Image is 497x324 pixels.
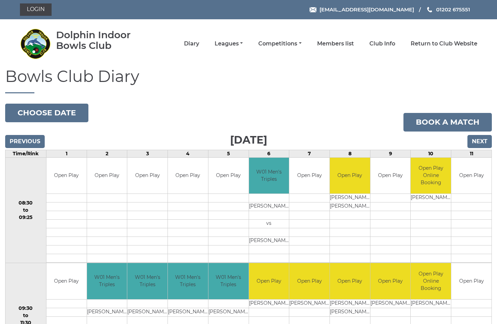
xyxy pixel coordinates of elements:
td: [PERSON_NAME] [87,308,127,316]
td: [PERSON_NAME] [289,299,329,308]
td: Open Play [289,158,329,194]
a: Club Info [369,40,395,48]
td: 1 [46,150,87,157]
td: [PERSON_NAME] [249,237,289,245]
td: [PERSON_NAME] [249,202,289,211]
td: 7 [289,150,330,157]
td: 8 [330,150,370,157]
td: 11 [451,150,492,157]
td: 3 [127,150,168,157]
input: Previous [5,135,45,148]
td: [PERSON_NAME] [127,308,168,316]
td: 4 [168,150,208,157]
td: Open Play [289,263,329,299]
td: W01 Men's Triples [87,263,127,299]
td: 6 [249,150,289,157]
td: W01 Men's Triples [208,263,249,299]
td: [PERSON_NAME] [330,194,370,202]
td: Open Play [208,158,249,194]
a: Book a match [403,113,492,132]
a: Return to Club Website [411,40,477,48]
td: Open Play [370,263,411,299]
input: Next [467,135,492,148]
td: [PERSON_NAME] [330,299,370,308]
a: Competitions [258,40,301,48]
img: Dolphin Indoor Bowls Club [20,28,51,59]
a: Phone us 01202 675551 [426,6,470,13]
td: Open Play [249,263,289,299]
td: Open Play [330,158,370,194]
a: Email [EMAIL_ADDRESS][DOMAIN_NAME] [310,6,414,13]
td: Time/Rink [6,150,46,157]
span: [EMAIL_ADDRESS][DOMAIN_NAME] [320,6,414,13]
a: Leagues [215,40,243,48]
button: Choose date [5,104,88,122]
td: Open Play [168,158,208,194]
td: [PERSON_NAME] [330,202,370,211]
td: Open Play [127,158,168,194]
td: [PERSON_NAME] [411,194,451,202]
span: 01202 675551 [436,6,470,13]
td: vs [249,220,289,228]
a: Login [20,3,52,16]
td: 9 [370,150,411,157]
h1: Bowls Club Diary [5,68,492,93]
td: 2 [87,150,127,157]
td: Open Play [46,158,87,194]
td: W01 Men's Triples [127,263,168,299]
td: 10 [411,150,451,157]
td: Open Play [87,158,127,194]
img: Phone us [427,7,432,12]
td: [PERSON_NAME] [249,299,289,308]
td: Open Play [370,158,411,194]
td: [PERSON_NAME] [370,299,411,308]
td: 5 [208,150,249,157]
td: 08:30 to 09:25 [6,157,46,263]
td: Open Play Online Booking [411,263,451,299]
a: Members list [317,40,354,48]
td: [PERSON_NAME] [208,308,249,316]
td: Open Play [451,158,491,194]
td: [PERSON_NAME] [330,308,370,316]
td: [PERSON_NAME] [168,308,208,316]
a: Diary [184,40,199,48]
td: Open Play [451,263,491,299]
td: Open Play [46,263,87,299]
div: Dolphin Indoor Bowls Club [56,30,151,51]
img: Email [310,7,316,12]
td: W01 Men's Triples [249,158,289,194]
td: Open Play [330,263,370,299]
td: W01 Men's Triples [168,263,208,299]
td: Open Play Online Booking [411,158,451,194]
td: [PERSON_NAME] [411,299,451,308]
